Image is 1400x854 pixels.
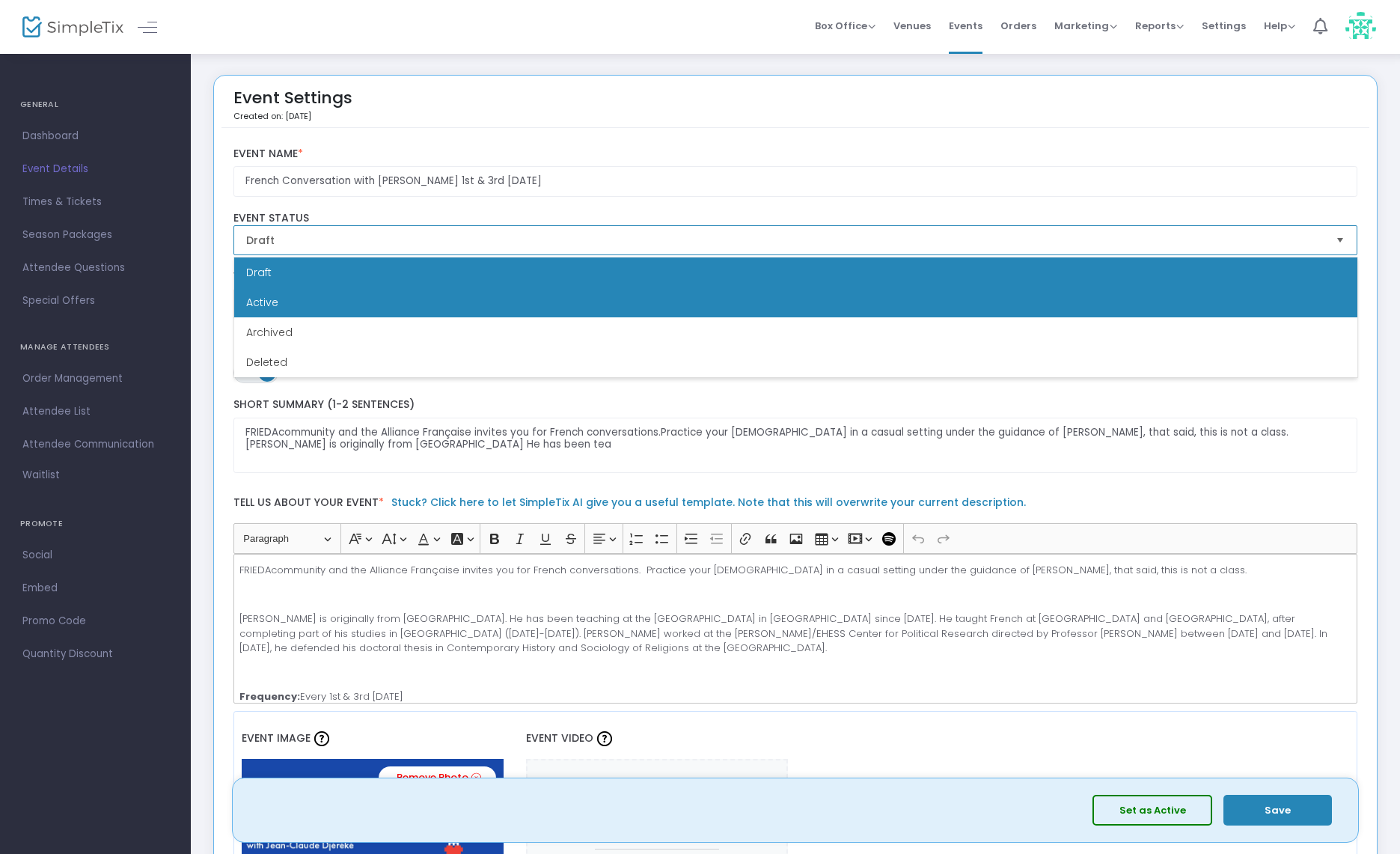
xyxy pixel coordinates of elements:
p: [PERSON_NAME] is originally from [GEOGRAPHIC_DATA]. He has been teaching at the [GEOGRAPHIC_DATA]... [239,611,1351,656]
span: Dashboard [22,126,168,146]
button: Paragraph [236,527,337,550]
span: Archived [246,325,293,340]
span: Orders [1000,7,1036,45]
span: Event Details [22,159,168,179]
img: question-mark [597,731,612,746]
span: Special Offers [22,291,168,311]
h4: MANAGE ATTENDEES [20,332,171,362]
span: Marketing [1054,19,1117,33]
span: Deleted [246,355,287,370]
span: Attendee Communication [22,435,168,454]
strong: Frequency: [239,689,300,704]
span: Attendee Questions [22,258,168,278]
span: Events [949,7,982,45]
a: Remove Photo [379,766,496,790]
p: FRIEDAcommunity and the Alliance Française invites you for French conversations. Practice your [D... [239,563,1351,578]
span: Times & Tickets [22,192,168,212]
span: Order Management [22,369,168,388]
label: Tell us about your event [226,488,1365,523]
button: Set as Active [1092,795,1212,826]
span: Draft [246,233,1324,248]
span: Quantity Discount [22,644,168,664]
span: Help [1264,19,1295,33]
input: Enter Event Name [233,166,1358,197]
span: Social [22,546,168,565]
button: Select [1330,226,1351,254]
span: Waitlist [22,468,60,483]
a: Stuck? Click here to let SimpleTix AI give you a useful template. Note that this will overwrite y... [391,495,1026,510]
span: Embed [22,579,168,598]
span: Event Video [526,731,593,745]
span: Event Image [242,731,311,745]
button: Save [1223,795,1332,826]
span: Draft [246,265,272,280]
span: Reports [1135,19,1184,33]
span: Promo Code [22,611,168,631]
span: Box Office [815,19,875,33]
div: Event Settings [233,83,352,127]
span: Attendee List [22,402,168,421]
h4: GENERAL [20,90,171,120]
span: Season Packages [22,225,168,245]
div: Rich Text Editor, main [233,554,1358,704]
img: question-mark [314,731,329,746]
label: Event Status [233,212,1358,225]
div: Editor toolbar [233,523,1358,553]
span: Active [246,295,278,310]
h4: PROMOTE [20,509,171,539]
span: Settings [1202,7,1246,45]
span: Paragraph [243,530,321,548]
span: Venues [893,7,931,45]
span: Short Summary (1-2 Sentences) [233,397,415,412]
p: Created on: [DATE] [233,110,352,123]
p: Every 1st & 3rd [DATE] 5:30 pm Conversation to start promptly at 5:45 pm Vegetarian Soup, Refresh... [239,689,1351,821]
label: Event Name [233,147,1358,161]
